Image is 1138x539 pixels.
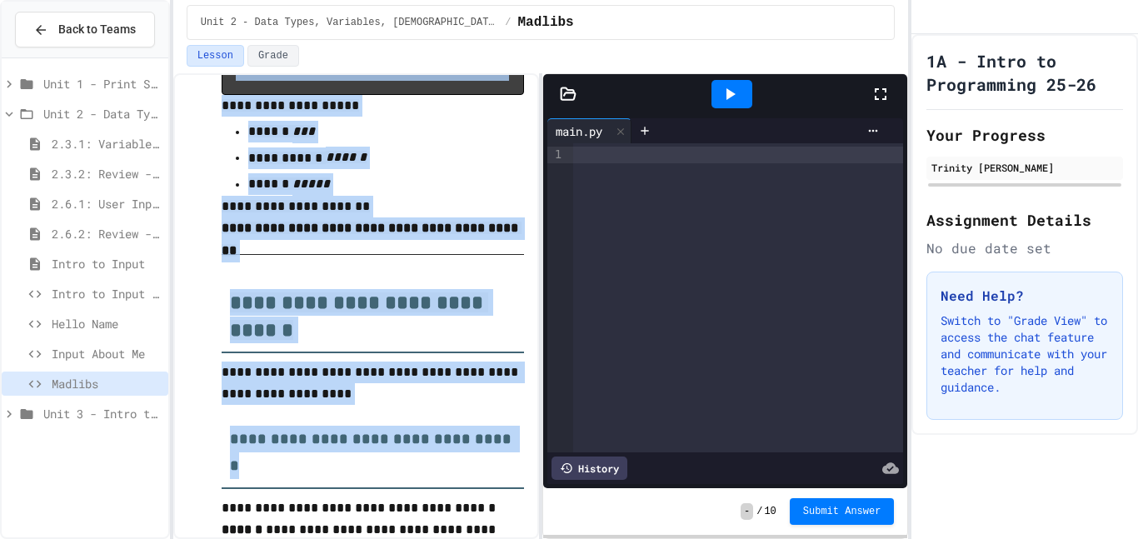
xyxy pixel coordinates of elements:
span: 10 [764,505,776,518]
button: Lesson [187,45,244,67]
span: 2.6.1: User Input [52,195,162,212]
div: Trinity [PERSON_NAME] [931,160,1118,175]
button: Submit Answer [790,498,895,525]
span: 2.3.1: Variables and Data Types [52,135,162,152]
span: Unit 3 - Intro to Objects [43,405,162,422]
span: / [505,16,511,29]
span: Unit 1 - Print Statements [43,75,162,92]
div: main.py [547,118,631,143]
h2: Your Progress [926,123,1123,147]
span: / [756,505,762,518]
h1: 1A - Intro to Programming 25-26 [926,49,1123,96]
span: Unit 2 - Data Types, Variables, [DEMOGRAPHIC_DATA] [201,16,499,29]
span: Intro to Input Exercise [52,285,162,302]
span: Madlibs [52,375,162,392]
span: Intro to Input [52,255,162,272]
span: 2.3.2: Review - Variables and Data Types [52,165,162,182]
div: History [552,457,627,480]
span: Back to Teams [58,21,136,38]
div: 1 [547,147,564,163]
span: 2.6.2: Review - User Input [52,225,162,242]
h3: Need Help? [941,286,1109,306]
span: Submit Answer [803,505,881,518]
span: Madlibs [517,12,573,32]
span: Hello Name [52,315,162,332]
div: main.py [547,122,611,140]
p: Switch to "Grade View" to access the chat feature and communicate with your teacher for help and ... [941,312,1109,396]
button: Back to Teams [15,12,155,47]
button: Grade [247,45,299,67]
span: - [741,503,753,520]
h2: Assignment Details [926,208,1123,232]
div: No due date set [926,238,1123,258]
span: Unit 2 - Data Types, Variables, [DEMOGRAPHIC_DATA] [43,105,162,122]
span: Input About Me [52,345,162,362]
